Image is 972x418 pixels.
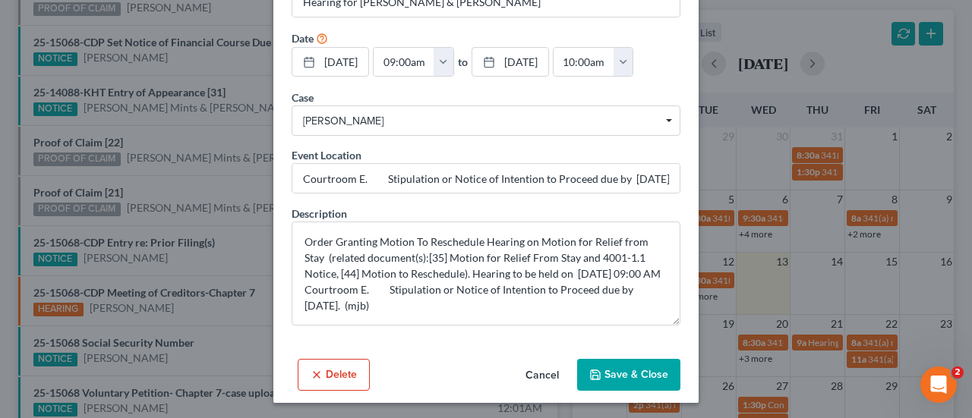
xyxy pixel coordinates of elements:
[577,359,680,391] button: Save & Close
[292,147,361,163] label: Event Location
[292,206,347,222] label: Description
[374,48,434,77] input: -- : --
[303,113,669,129] span: [PERSON_NAME]
[292,48,368,77] a: [DATE]
[292,105,680,136] span: Select box activate
[292,164,680,193] input: Enter location...
[292,30,314,46] label: Date
[292,90,314,105] label: Case
[554,48,614,77] input: -- : --
[298,359,370,391] button: Delete
[458,54,468,70] label: to
[951,366,964,379] span: 2
[920,366,957,403] iframe: Intercom live chat
[472,48,548,77] a: [DATE]
[513,360,571,391] button: Cancel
